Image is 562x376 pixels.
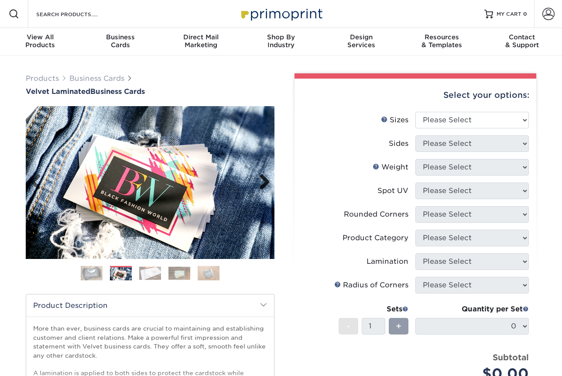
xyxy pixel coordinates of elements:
div: Sides [389,138,408,149]
a: Products [26,74,59,83]
span: Business [80,33,161,41]
div: Rounded Corners [344,209,408,220]
img: Business Cards 01 [81,262,103,284]
div: Industry [241,33,321,49]
div: Sets [339,304,408,314]
div: & Support [482,33,562,49]
a: Shop ByIndustry [241,28,321,56]
a: Velvet LaminatedBusiness Cards [26,87,274,96]
img: Business Cards 03 [139,266,161,280]
span: Design [321,33,401,41]
div: Quantity per Set [415,304,529,314]
img: Primoprint [237,4,325,23]
input: SEARCH PRODUCTS..... [35,9,120,19]
div: Radius of Corners [334,280,408,290]
img: Business Cards 02 [110,267,132,281]
img: Business Cards 05 [198,266,219,281]
strong: Subtotal [493,352,529,362]
div: Services [321,33,401,49]
span: + [396,320,401,333]
span: MY CART [497,10,521,18]
span: 0 [523,11,527,17]
div: Select your options: [302,79,529,112]
span: Shop By [241,33,321,41]
span: Velvet Laminated [26,87,90,96]
a: Direct MailMarketing [161,28,241,56]
div: Weight [373,162,408,172]
div: & Templates [401,33,482,49]
a: Business Cards [69,74,124,83]
a: Resources& Templates [401,28,482,56]
div: Marketing [161,33,241,49]
h1: Business Cards [26,87,274,96]
a: Contact& Support [482,28,562,56]
h2: Product Description [26,294,274,317]
div: Spot UV [377,186,408,196]
a: BusinessCards [80,28,161,56]
span: - [346,320,350,333]
a: DesignServices [321,28,401,56]
span: Resources [401,33,482,41]
img: Business Cards 04 [168,266,190,280]
img: Velvet Laminated 02 [26,106,274,259]
span: Contact [482,33,562,41]
div: Product Category [343,233,408,243]
div: Lamination [367,256,408,267]
span: Direct Mail [161,33,241,41]
div: Sizes [381,115,408,125]
div: Cards [80,33,161,49]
